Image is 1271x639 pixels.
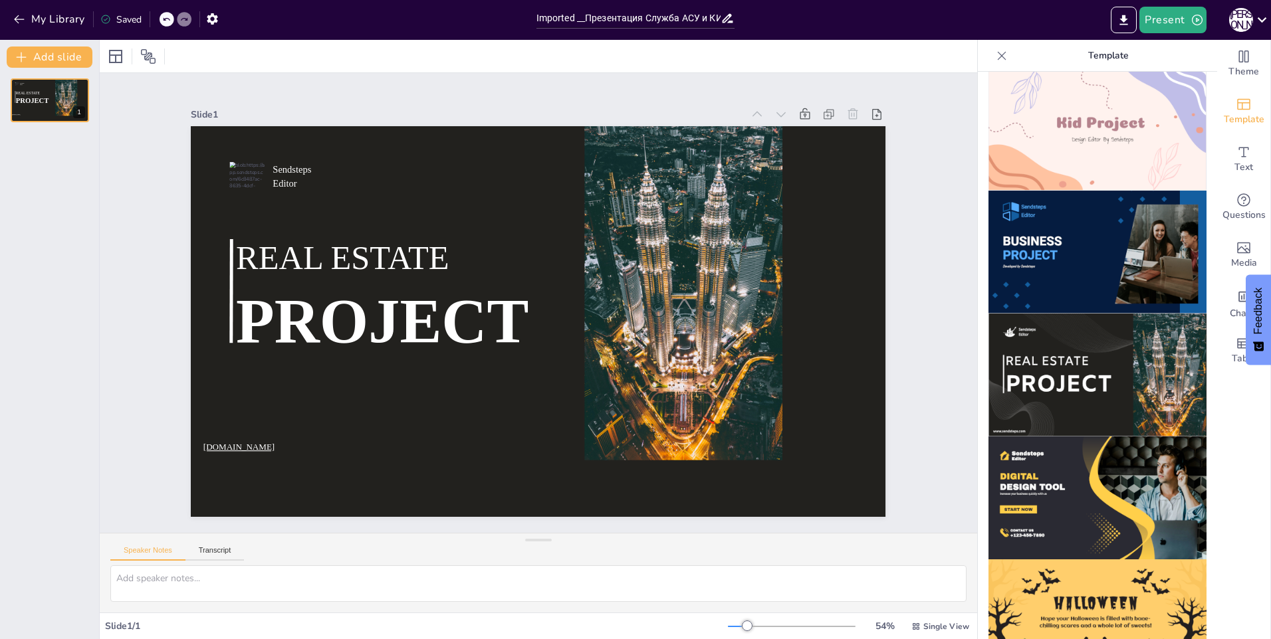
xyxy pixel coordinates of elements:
span: Template [1224,112,1264,127]
div: Slide 1 [191,108,742,121]
div: Add ready made slides [1217,88,1270,136]
button: Export to PowerPoint [1111,7,1137,33]
div: 54 % [869,620,901,632]
button: Add slide [7,46,92,68]
span: Editor [20,84,23,86]
button: А [PERSON_NAME] [1229,7,1253,33]
img: thumb-11.png [988,314,1207,436]
span: Charts [1230,306,1258,321]
input: Insert title [536,9,721,28]
img: thumb-9.png [988,68,1207,191]
span: [DOMAIN_NAME] [203,442,275,452]
button: Present [1139,7,1206,33]
div: А [PERSON_NAME] [1229,8,1253,32]
button: Transcript [185,546,245,561]
button: My Library [10,9,90,30]
span: Media [1231,256,1257,270]
span: Single View [923,621,969,632]
div: Slide 1 / 1 [105,620,728,632]
span: Sendsteps [273,164,312,175]
span: REAL ESTATE [236,239,449,276]
span: [DOMAIN_NAME] [12,114,20,116]
div: 1 [11,78,89,122]
span: PROJECT [236,286,528,356]
span: Questions [1222,208,1266,223]
span: Position [140,48,156,64]
div: Add text boxes [1217,136,1270,183]
div: Get real-time input from your audience [1217,183,1270,231]
button: Speaker Notes [110,546,185,561]
div: 1 [73,106,85,118]
span: Editor [273,177,297,188]
span: PROJECT [16,96,49,104]
img: thumb-10.png [988,191,1207,314]
div: Saved [100,13,142,26]
div: Add a table [1217,327,1270,375]
img: thumb-12.png [988,436,1207,559]
div: Add charts and graphs [1217,279,1270,327]
div: Add images, graphics, shapes or video [1217,231,1270,279]
span: Feedback [1252,288,1264,334]
span: Theme [1228,64,1259,79]
span: Table [1232,351,1256,366]
button: Feedback - Show survey [1246,274,1271,365]
div: Change the overall theme [1217,40,1270,88]
p: Template [1012,40,1204,72]
span: Text [1234,160,1253,175]
span: Sendsteps [20,82,25,84]
div: Layout [105,46,126,67]
span: REAL ESTATE [16,91,40,95]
